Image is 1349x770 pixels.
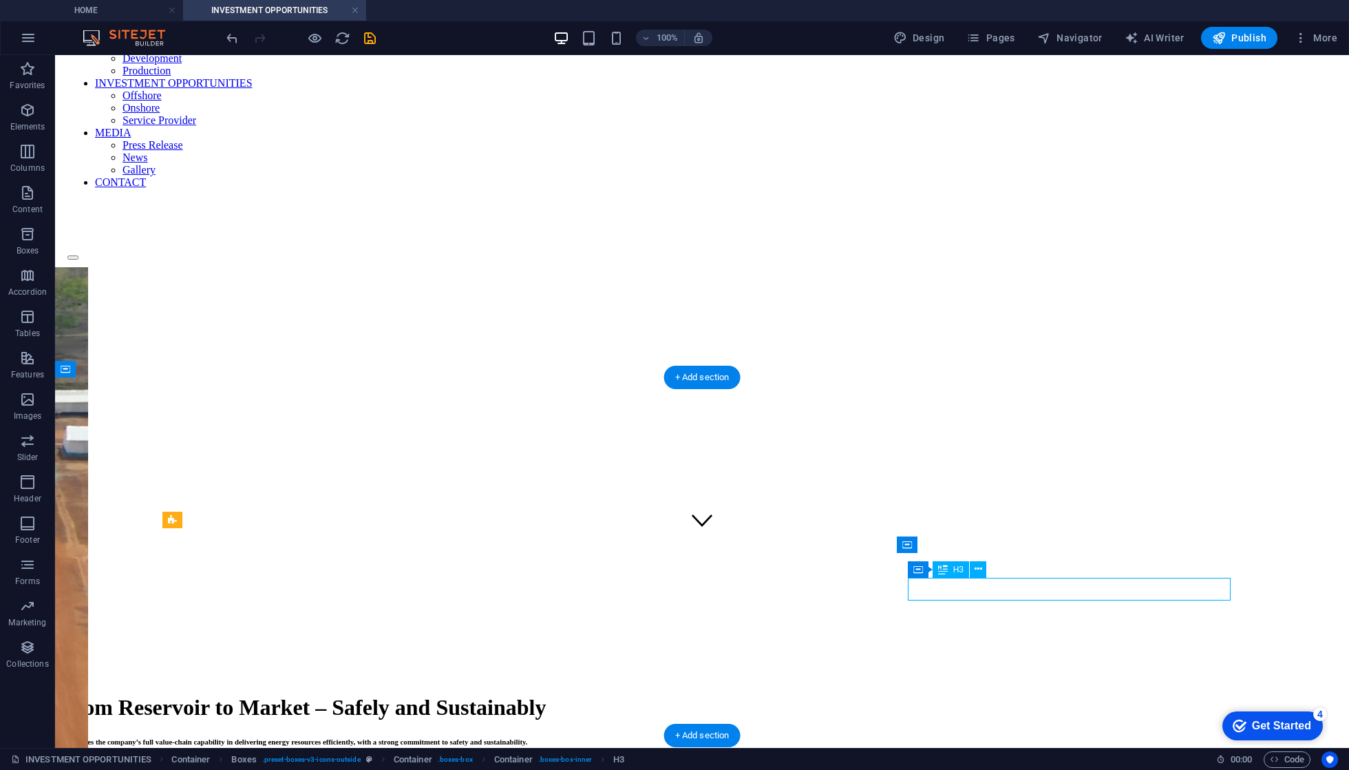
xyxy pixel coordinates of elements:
[14,493,41,504] p: Header
[966,31,1015,45] span: Pages
[1125,31,1185,45] span: AI Writer
[888,27,950,49] button: Design
[224,30,240,46] i: Undo: Change positioning (Ctrl+Z)
[102,3,116,17] div: 4
[8,617,46,628] p: Marketing
[171,751,624,768] nav: breadcrumb
[224,30,240,46] button: undo
[657,30,679,46] h6: 100%
[8,287,47,298] p: Accordion
[11,7,111,36] div: Get Started 4 items remaining, 20% complete
[1201,27,1277,49] button: Publish
[692,32,705,44] i: On resize automatically adjust zoom level to fit chosen device.
[231,751,256,768] span: Click to select. Double-click to edit
[961,27,1020,49] button: Pages
[494,751,533,768] span: Click to select. Double-click to edit
[361,30,378,46] button: save
[15,534,40,545] p: Footer
[11,751,151,768] a: Click to cancel selection. Double-click to open Pages
[1231,751,1252,768] span: 00 00
[14,410,42,422] p: Images
[438,751,473,768] span: . boxes-box
[636,30,685,46] button: 100%
[1321,751,1338,768] button: Usercentrics
[10,121,45,132] p: Elements
[79,30,182,46] img: Editor Logo
[12,204,43,215] p: Content
[1240,754,1242,764] span: :
[10,163,45,174] p: Columns
[11,369,44,380] p: Features
[953,565,964,574] span: H3
[334,30,350,46] button: reload
[893,31,945,45] span: Design
[613,751,624,768] span: Click to select. Double-click to edit
[1032,27,1108,49] button: Navigator
[10,80,45,91] p: Favorites
[362,30,378,46] i: Save (Ctrl+S)
[366,756,372,763] i: This element is a customizable preset
[41,15,100,28] div: Get Started
[1216,751,1253,768] h6: Session time
[1119,27,1190,49] button: AI Writer
[1037,31,1103,45] span: Navigator
[6,658,48,669] p: Collections
[183,3,366,18] h4: INVESTMENT OPPORTUNITIES
[15,328,40,339] p: Tables
[17,245,39,256] p: Boxes
[394,751,432,768] span: Click to select. Double-click to edit
[1288,27,1343,49] button: More
[664,724,741,747] div: + Add section
[888,27,950,49] div: Design (Ctrl+Alt+Y)
[171,751,210,768] span: Click to select. Double-click to edit
[17,452,39,463] p: Slider
[1294,31,1337,45] span: More
[1212,31,1266,45] span: Publish
[15,576,40,587] p: Forms
[262,751,361,768] span: . preset-boxes-v3-icons-outside
[538,751,593,768] span: . boxes-box-inner
[664,366,741,389] div: + Add section
[334,30,350,46] i: Reload page
[1264,751,1310,768] button: Code
[1270,751,1304,768] span: Code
